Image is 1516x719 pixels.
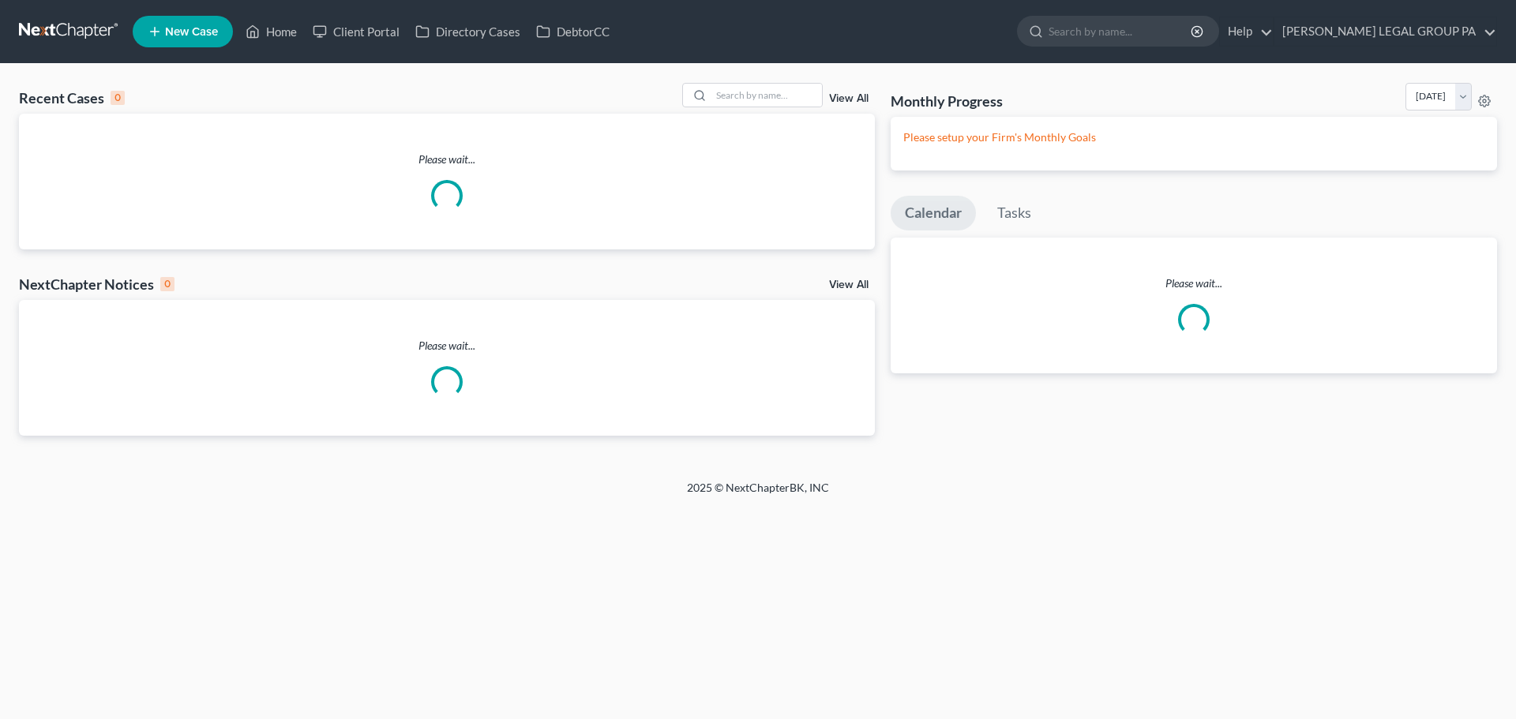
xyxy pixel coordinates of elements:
h3: Monthly Progress [891,92,1003,110]
a: [PERSON_NAME] LEGAL GROUP PA [1274,17,1496,46]
a: Directory Cases [407,17,528,46]
a: Home [238,17,305,46]
p: Please wait... [891,275,1497,291]
a: Calendar [891,196,976,230]
a: Tasks [983,196,1045,230]
a: View All [829,93,869,104]
div: 2025 © NextChapterBK, INC [308,480,1208,508]
input: Search by name... [1049,17,1193,46]
input: Search by name... [711,84,822,107]
p: Please setup your Firm's Monthly Goals [903,129,1484,145]
div: NextChapter Notices [19,275,174,294]
span: New Case [165,26,218,38]
div: 0 [111,91,125,105]
p: Please wait... [19,338,875,354]
a: View All [829,279,869,290]
a: Client Portal [305,17,407,46]
a: DebtorCC [528,17,617,46]
p: Please wait... [19,152,875,167]
a: Help [1220,17,1273,46]
div: Recent Cases [19,88,125,107]
div: 0 [160,277,174,291]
